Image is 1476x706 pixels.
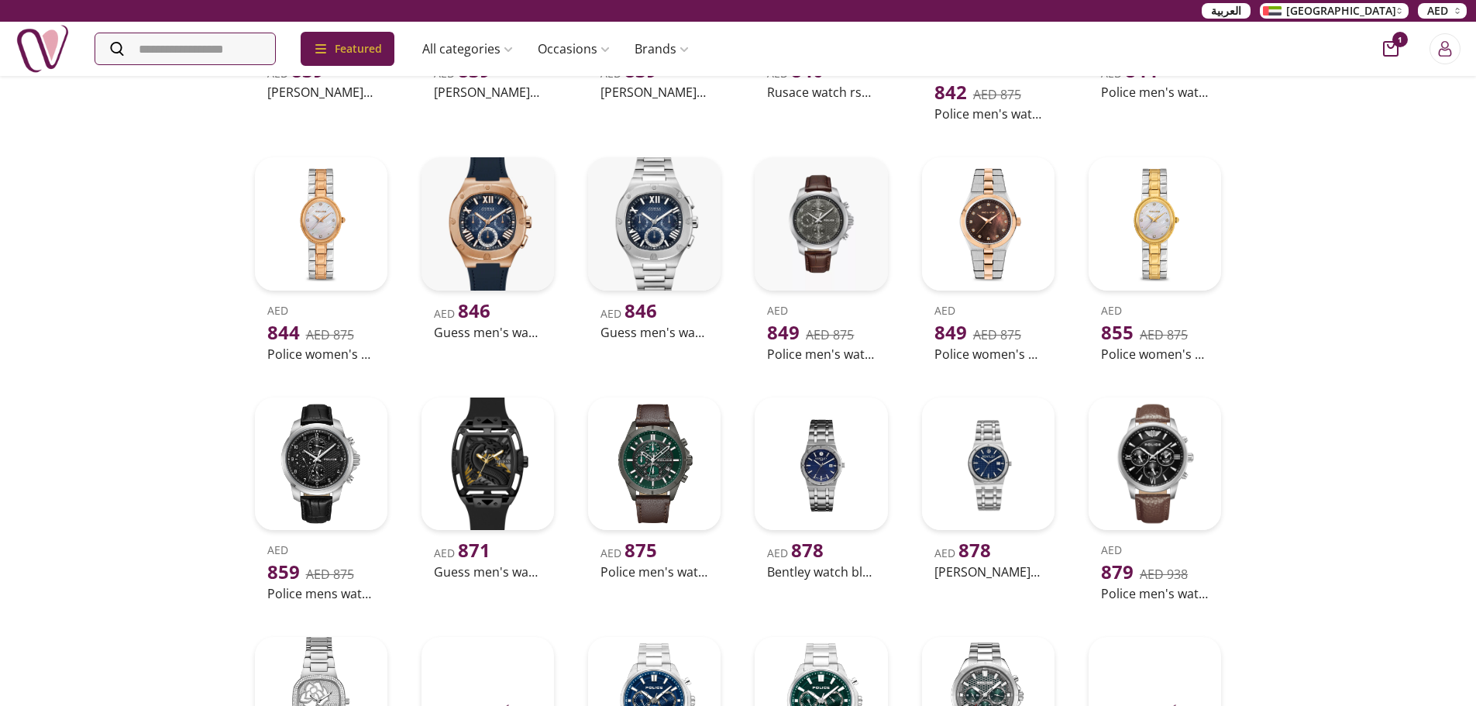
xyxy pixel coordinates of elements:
[1101,66,1158,81] span: AED
[934,319,967,345] span: 849
[255,398,387,530] img: uae-gifts-POLICE MENS WATCH PEWJF0021503
[755,157,887,290] img: uae-gifts-POLICE MEN'S WATCH PEWJF0021501
[922,398,1055,530] img: uae-gifts-BENTLEY MEN'S WATCH BL1708-10MWNI
[767,303,800,343] span: AED
[767,66,824,81] span: AED
[1286,3,1396,19] span: [GEOGRAPHIC_DATA]
[458,298,490,323] span: 846
[1263,6,1282,15] img: Arabic_dztd3n.png
[434,563,542,581] h2: Guess men's watch gw0648g1
[922,157,1055,290] img: uae-gifts-POLICE WOMEN'S WATCH PEWLG0038841
[306,326,354,343] del: AED 875
[301,32,394,66] div: Featured
[934,79,967,105] span: 842
[458,537,490,563] span: 871
[1418,3,1467,19] button: AED
[1140,566,1188,583] del: AED 938
[267,542,300,582] span: AED
[934,303,967,343] span: AED
[600,83,708,102] h2: [PERSON_NAME] watch bl2218-10lwwi
[1140,326,1188,343] del: AED 875
[1211,3,1241,19] span: العربية
[767,563,875,581] h2: Bentley watch bl1708-30mwni
[1101,584,1209,603] h2: Police men's watch pewgf0040402
[1101,83,1209,102] h2: Police men's watch pewgo0052401
[267,66,324,81] span: AED
[267,319,300,345] span: 844
[934,563,1042,581] h2: [PERSON_NAME] men's watch bl1708-10mwni
[1082,151,1227,366] a: uae-gifts-POLICE WOMEN'S WATCH PEWLG0038741AED 855AED 875Police women's watch pewlg0038741
[934,63,967,102] span: AED
[1089,398,1221,530] img: uae-gifts-POLICE MEN'S WATCH PEWGF0040402
[791,537,824,563] span: 878
[267,345,375,363] h2: Police women's watch pewlg0038742
[588,157,721,290] img: uae-gifts-Guess Men's Watch GW0572G1
[916,151,1061,366] a: uae-gifts-POLICE WOMEN'S WATCH PEWLG0038841AED 849AED 875Police women's watch pewlg0038841
[806,326,854,343] del: AED 875
[434,323,542,342] h2: Guess men's watch gw0571g2
[267,584,375,603] h2: Police mens watch pewjf0021503
[767,83,875,102] h2: Rusace watch rsc-l70469-lmbk
[624,537,657,563] span: 875
[600,323,708,342] h2: Guess men's watch gw0572g1
[600,546,657,560] span: AED
[434,83,542,102] h2: [PERSON_NAME] men's watch bl2333-10mtci-r
[588,398,721,530] img: uae-gifts-POLICE MEN'S WATCH PEWGC0054002
[958,537,991,563] span: 878
[421,398,554,530] img: uae-gifts-GUESS MEN'S WATCH GW0648G1
[767,345,875,363] h2: Police men's watch pewjf0021501
[916,391,1061,606] a: uae-gifts-BENTLEY MEN'S WATCH BL1708-10MWNIAED 878[PERSON_NAME] men's watch bl1708-10mwni
[421,157,554,290] img: uae-gifts-Guess Men's Watch GW0571G2
[973,326,1021,343] del: AED 875
[434,66,490,81] span: AED
[1101,559,1134,584] span: 879
[767,546,824,560] span: AED
[255,157,387,290] img: uae-gifts-POLICE WOMEN'S WATCH PEWLG0038742
[525,33,622,64] a: Occasions
[748,151,893,366] a: uae-gifts-POLICE MEN'S WATCH PEWJF0021501AED 849AED 875Police men's watch pewjf0021501
[748,391,893,606] a: uae-gifts-BENTLEY WATCH BL1708-30MWNIAED 878Bentley watch bl1708-30mwni
[15,22,70,76] img: Nigwa-uae-gifts
[934,546,991,560] span: AED
[600,563,708,581] h2: Police men's watch pewgc0054002
[1101,345,1209,363] h2: Police women's watch pewlg0038741
[415,391,560,606] a: uae-gifts-GUESS MEN'S WATCH GW0648G1AED 871Guess men's watch gw0648g1
[267,83,375,102] h2: [PERSON_NAME] men's watch bl2333-10mtki-k
[582,151,727,366] a: uae-gifts-Guess Men's Watch GW0572G1AED 846Guess men's watch gw0572g1
[600,66,657,81] span: AED
[1383,41,1399,57] button: cart-button
[582,391,727,606] a: uae-gifts-POLICE MEN'S WATCH PEWGC0054002AED 875Police men's watch pewgc0054002
[934,345,1042,363] h2: Police women's watch pewlg0038841
[306,566,354,583] del: AED 875
[934,105,1042,123] h2: Police men's watch pewgc0054001
[249,391,394,606] a: uae-gifts-POLICE MENS WATCH PEWJF0021503AED 859AED 875Police mens watch pewjf0021503
[624,298,657,323] span: 846
[1101,319,1134,345] span: 855
[410,33,525,64] a: All categories
[1427,3,1448,19] span: AED
[1101,303,1134,343] span: AED
[1101,542,1134,582] span: AED
[1089,157,1221,290] img: uae-gifts-POLICE WOMEN'S WATCH PEWLG0038741
[755,398,887,530] img: uae-gifts-BENTLEY WATCH BL1708-30MWNI
[249,151,394,366] a: uae-gifts-POLICE WOMEN'S WATCH PEWLG0038742AED 844AED 875Police women's watch pewlg0038742
[767,319,800,345] span: 849
[267,303,300,343] span: AED
[1260,3,1409,19] button: [GEOGRAPHIC_DATA]
[1430,33,1461,64] button: Login
[415,151,560,366] a: uae-gifts-Guess Men's Watch GW0571G2AED 846Guess men's watch gw0571g2
[973,86,1021,103] del: AED 875
[622,33,701,64] a: Brands
[1392,32,1408,47] span: 1
[434,546,490,560] span: AED
[267,559,300,584] span: 859
[95,33,275,64] input: Search
[434,306,490,321] span: AED
[600,306,657,321] span: AED
[1082,391,1227,606] a: uae-gifts-POLICE MEN'S WATCH PEWGF0040402AED 879AED 938Police men's watch pewgf0040402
